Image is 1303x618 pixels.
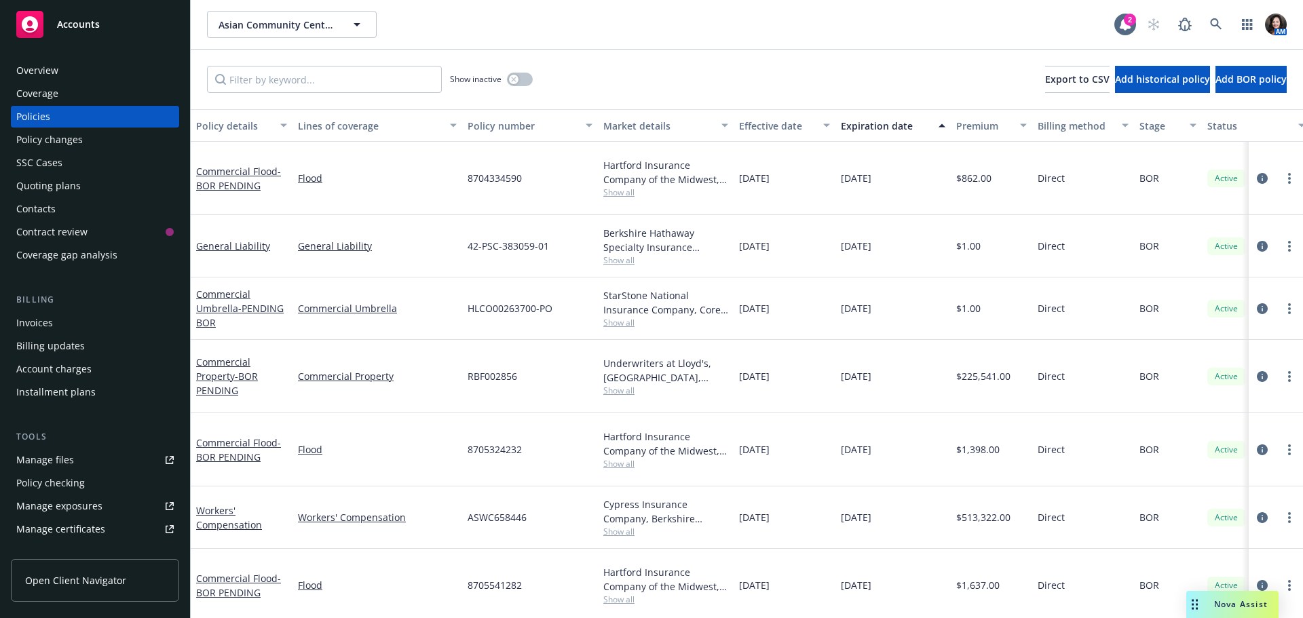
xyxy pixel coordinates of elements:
div: Hartford Insurance Company of the Midwest, Hartford Insurance Group [603,429,728,458]
span: Active [1213,303,1240,315]
span: Direct [1038,171,1065,185]
a: Account charges [11,358,179,380]
img: photo [1265,14,1287,35]
span: Direct [1038,578,1065,592]
a: General Liability [298,239,457,253]
div: Installment plans [16,381,96,403]
a: circleInformation [1254,368,1270,385]
div: Cypress Insurance Company, Berkshire Hathaway Homestate Companies (BHHC) [603,497,728,526]
span: Export to CSV [1045,73,1110,85]
div: Billing [11,293,179,307]
a: Contract review [11,221,179,243]
span: [DATE] [841,510,871,524]
span: [DATE] [841,239,871,253]
a: Commercial Flood [196,165,281,192]
a: Policy checking [11,472,179,494]
a: Policies [11,106,179,128]
span: [DATE] [739,369,770,383]
span: [DATE] [739,171,770,185]
a: Manage claims [11,541,179,563]
div: SSC Cases [16,152,62,174]
div: Manage certificates [16,518,105,540]
div: Policy number [468,119,578,133]
span: Direct [1038,239,1065,253]
div: 2 [1124,14,1136,26]
span: [DATE] [841,442,871,457]
a: Manage certificates [11,518,179,540]
span: $513,322.00 [956,510,1011,524]
a: Manage exposures [11,495,179,517]
a: Commercial Umbrella [196,288,284,329]
span: BOR [1139,578,1159,592]
a: Report a Bug [1171,11,1198,38]
span: Show all [603,187,728,198]
a: Flood [298,442,457,457]
div: Billing method [1038,119,1114,133]
a: Commercial Flood [196,436,281,463]
span: [DATE] [739,578,770,592]
span: BOR [1139,301,1159,315]
a: circleInformation [1254,301,1270,317]
span: $1.00 [956,239,981,253]
div: Lines of coverage [298,119,442,133]
span: 8705541282 [468,578,522,592]
a: more [1281,577,1298,594]
a: more [1281,301,1298,317]
button: Lines of coverage [292,109,462,142]
button: Market details [598,109,734,142]
span: HLCO00263700-PO [468,301,552,315]
a: Workers' Compensation [298,510,457,524]
span: $1,637.00 [956,578,1000,592]
span: Open Client Navigator [25,573,126,587]
input: Filter by keyword... [207,66,442,93]
a: Contacts [11,198,179,220]
span: BOR [1139,442,1159,457]
span: Show all [603,594,728,605]
a: Workers' Compensation [196,504,262,531]
span: BOR [1139,239,1159,253]
a: Manage files [11,449,179,471]
div: Contract review [16,221,88,243]
span: $225,541.00 [956,369,1011,383]
a: circleInformation [1254,238,1270,254]
span: $862.00 [956,171,992,185]
button: Effective date [734,109,835,142]
a: Policy changes [11,129,179,151]
span: Add BOR policy [1215,73,1287,85]
div: Policy details [196,119,272,133]
span: Show all [603,385,728,396]
a: Overview [11,60,179,81]
span: Active [1213,370,1240,383]
span: ASWC658446 [468,510,527,524]
span: BOR [1139,369,1159,383]
div: Underwriters at Lloyd's, [GEOGRAPHIC_DATA], [PERSON_NAME] of [GEOGRAPHIC_DATA], RT Specialty Insu... [603,356,728,385]
span: Active [1213,579,1240,592]
span: [DATE] [841,171,871,185]
a: Coverage [11,83,179,104]
span: Asian Community Center of [GEOGRAPHIC_DATA], Inc. [219,18,336,32]
div: Billing updates [16,335,85,357]
button: Policy number [462,109,598,142]
button: Add BOR policy [1215,66,1287,93]
div: Expiration date [841,119,930,133]
a: Flood [298,171,457,185]
div: Hartford Insurance Company of the Midwest, Hartford Insurance Group [603,158,728,187]
div: Hartford Insurance Company of the Midwest, Hartford Insurance Group [603,565,728,594]
button: Export to CSV [1045,66,1110,93]
button: Premium [951,109,1032,142]
div: Market details [603,119,713,133]
span: Active [1213,240,1240,252]
div: Tools [11,430,179,444]
button: Policy details [191,109,292,142]
div: Manage exposures [16,495,102,517]
span: [DATE] [739,442,770,457]
span: Direct [1038,369,1065,383]
div: Effective date [739,119,815,133]
a: Switch app [1234,11,1261,38]
span: [DATE] [739,510,770,524]
button: Expiration date [835,109,951,142]
div: Status [1207,119,1290,133]
a: more [1281,170,1298,187]
span: $1.00 [956,301,981,315]
div: Coverage [16,83,58,104]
